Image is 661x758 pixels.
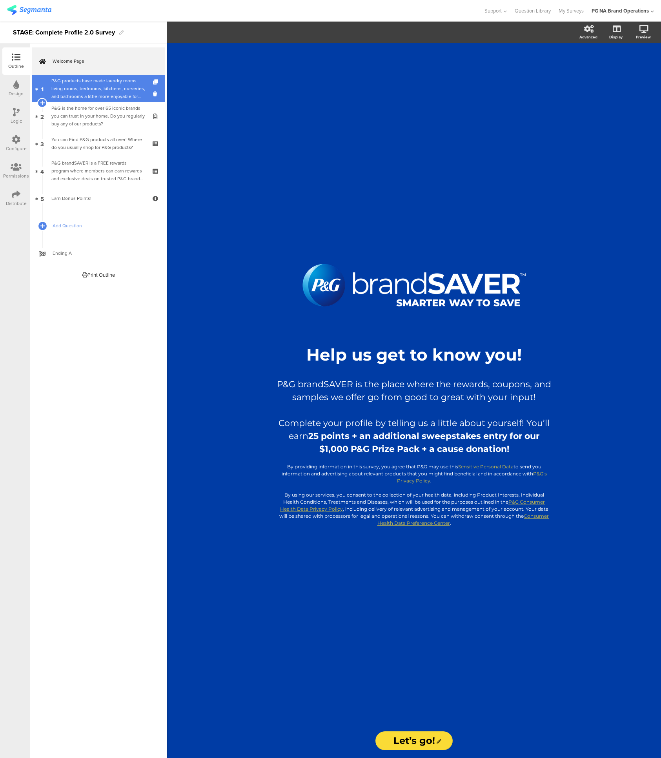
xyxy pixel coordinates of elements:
a: Ending A [32,239,165,267]
div: STAGE: Complete Profile 2.0 Survey [13,26,115,39]
div: Outline [8,63,24,70]
a: P&G’s Privacy Policy [397,471,547,484]
div: Permissions [3,172,29,180]
span: 2 [40,112,44,120]
p: P&G brandSAVER is the place where the rewards, coupons, and samples we offer go from good to grea... [277,378,552,404]
a: P&G Consumer Health Data Privacy Policy [280,499,545,512]
a: 4 P&G brandSAVER is a FREE rewards program where members can earn rewards and exclusive deals on ... [32,157,165,185]
div: P&G brandSAVER is a FREE rewards program where members can earn rewards and exclusive deals on tr... [51,159,145,183]
span: 5 [40,194,44,203]
a: Sensitive Personal Data [458,464,514,470]
input: Start [375,731,453,750]
i: Duplicate [153,80,160,85]
a: 3 You can Find P&G products all over! Where do you usually shop for P&G products? [32,130,165,157]
span: Support [484,7,502,15]
div: Print Outline [82,271,115,279]
p: Complete your profile by telling us a little about yourself! You’ll earn [277,417,552,455]
span: Welcome Page [53,57,153,65]
a: 2 P&G is the home for over 65 iconic brands you can trust in your home. Do you regularly buy any ... [32,102,165,130]
div: P&G products have made laundry rooms, living rooms, bedrooms, kitchens, nurseries, and bathrooms ... [51,77,145,100]
div: Design [9,90,24,97]
span: 4 [40,167,44,175]
div: Distribute [6,200,27,207]
a: Consumer Health Data Preference Center [377,513,549,526]
div: Earn Bonus Points! [51,194,145,202]
span: 1 [41,84,44,93]
strong: 25 points + an additional sweepstakes entry for our $1,000 P&G Prize Pack + a cause donation! [308,431,539,454]
span: Add Question [53,222,153,230]
p: By providing information in this survey, you agree that P&G may use this to send you information ... [277,463,552,484]
div: Display [609,34,623,40]
div: Preview [636,34,651,40]
div: You can Find P&G products all over! Where do you usually shop for P&G products? [51,136,145,151]
p: By using our services, you consent to the collection of your health data, including Product Inter... [277,491,552,527]
a: Welcome Page [32,47,165,75]
a: 5 Earn Bonus Points! [32,185,165,212]
div: P&G is the home for over 65 iconic brands you can trust in your home. Do you regularly buy any of... [51,104,145,128]
img: segmanta logo [7,5,51,15]
span: Ending A [53,249,153,257]
span: 3 [40,139,44,148]
div: Advanced [579,34,597,40]
div: Configure [6,145,27,152]
div: Logic [11,118,22,125]
a: 1 P&G products have made laundry rooms, living rooms, bedrooms, kitchens, nurseries, and bathroom... [32,75,165,102]
p: Help us get to know you! [269,345,559,365]
div: PG NA Brand Operations [592,7,649,15]
i: Delete [153,90,160,98]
